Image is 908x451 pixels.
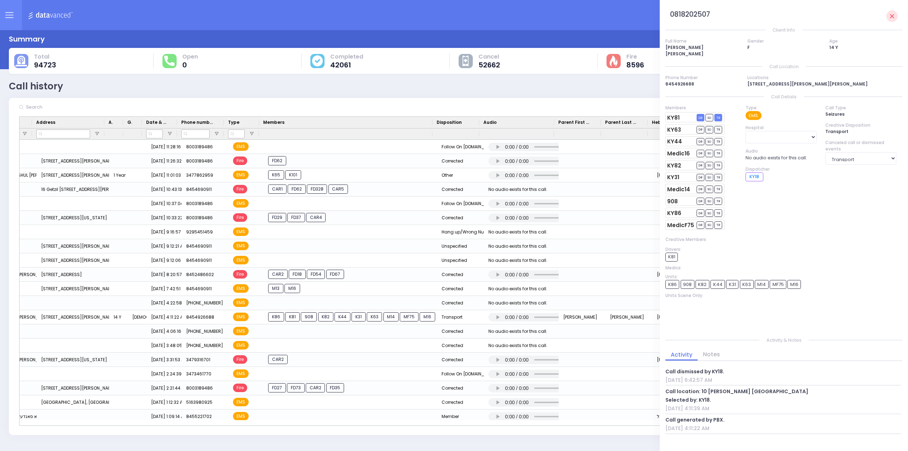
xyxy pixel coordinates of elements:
[186,186,212,192] span: 8454690911
[652,119,684,126] span: Hebrew Name
[705,126,713,133] span: SO
[665,105,736,111] div: Members
[147,154,182,168] div: [DATE] 11:26:32 AM
[109,119,113,126] span: Age
[665,38,738,44] div: Full Name
[746,166,816,172] div: Dispatcher
[233,142,249,151] span: EMS
[128,310,147,324] div: [DEMOGRAPHIC_DATA]
[665,265,802,271] div: Medics:
[825,128,896,135] div: Transport
[626,61,644,68] span: 8596
[697,114,704,121] span: DR
[233,384,247,392] span: Fire
[24,100,130,114] input: Search
[488,185,547,194] div: No audio exists for this call.
[437,282,484,296] div: Corrected
[34,53,56,60] span: Total
[665,27,902,34] p: Client Info
[34,61,56,68] span: 94723
[667,151,690,156] a: Medic16
[747,38,820,44] div: Gender
[437,324,484,339] div: Corrected
[233,256,249,264] span: EMS
[714,221,722,229] span: TR
[437,310,484,324] div: Transport
[186,328,223,334] span: [PHONE_NUMBER]
[697,138,704,145] span: DR
[710,280,725,289] div: K44
[605,119,638,126] span: Parent Last Name
[665,280,679,289] div: K86
[186,314,214,320] span: 8454926688
[705,174,713,181] span: SO
[147,239,182,253] div: [DATE] 9:12:21 AM
[437,296,484,310] div: Corrected
[626,53,644,60] span: Fire
[312,55,323,66] img: cause-cover.svg
[233,313,249,321] span: EMS
[268,156,286,165] span: FD62
[437,367,484,381] div: Follow On [DOMAIN_NAME]
[186,144,213,150] span: 8003189486
[37,211,109,225] div: [STREET_ADDRESS][US_STATE]
[714,162,722,169] span: TR
[186,158,213,164] span: 8003189486
[233,398,249,406] span: EMS
[697,162,704,169] span: DR
[146,119,167,126] span: Date & Time
[667,199,678,204] a: 908
[233,412,249,420] span: EMS
[147,310,182,324] div: [DATE] 4:11:22 AM
[186,342,223,348] span: [PHONE_NUMBER]
[437,119,462,126] span: Disposition
[697,126,704,133] span: DR
[186,271,214,277] span: 8452486602
[714,186,722,193] span: TR
[697,174,704,181] span: DR
[558,119,591,126] span: Parent First Name
[307,185,327,194] span: FD328
[488,242,547,251] div: No audio exists for this call.
[437,211,484,225] div: Corrected
[268,213,286,222] span: FD29
[306,213,326,222] span: CAR4
[268,355,288,364] span: CAR2
[9,34,45,44] div: Summary
[667,115,680,120] a: KY81
[233,355,247,364] span: Fire
[383,312,399,321] span: M14
[233,341,249,350] span: EMS
[330,53,363,60] span: Completed
[147,409,182,424] div: [DATE] 1:09:14 AM
[665,376,901,384] div: [DATE] 6:42:57 AM
[263,119,284,126] span: Members
[268,284,283,293] span: M13
[697,221,704,229] span: DR
[747,44,820,51] div: F
[186,286,212,292] span: 8454690911
[233,156,247,165] span: Fire
[287,383,305,392] span: FD73
[437,253,484,268] div: Unspecified
[437,353,484,367] div: Corrected
[167,131,173,137] button: Open Filter Menu
[665,253,678,262] div: K81
[233,171,249,179] span: EMS
[667,163,681,168] a: KY82
[147,225,182,239] div: [DATE] 9:16:57 AM
[228,130,245,138] input: Type Filter Input
[326,383,344,392] span: FD35
[746,105,816,111] div: Type
[825,139,896,152] div: Canceled call or dismissed events
[301,312,317,321] span: 908
[284,284,300,293] span: M16
[147,197,182,211] div: [DATE] 10:37:04 AM
[186,413,212,419] span: 8455221702
[488,256,547,265] div: No audio exists for this call.
[22,131,28,137] button: Open Filter Menu
[233,327,249,335] span: EMS
[233,199,249,208] span: EMS
[463,56,469,66] img: other-cause.svg
[705,198,713,205] span: SO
